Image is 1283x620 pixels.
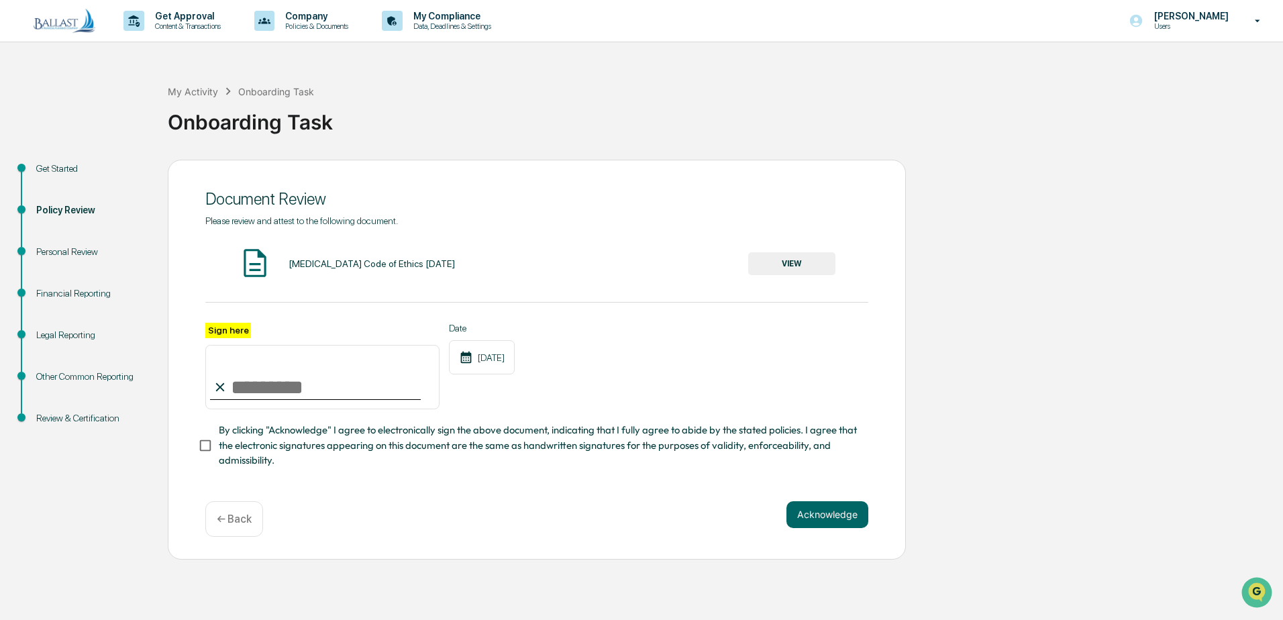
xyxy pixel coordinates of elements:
[205,189,868,209] div: Document Review
[205,323,251,338] label: Sign here
[27,195,85,208] span: Data Lookup
[32,8,97,34] img: logo
[8,189,90,213] a: 🔎Data Lookup
[274,11,355,21] p: Company
[1143,21,1235,31] p: Users
[144,11,227,21] p: Get Approval
[36,370,146,384] div: Other Common Reporting
[1143,11,1235,21] p: [PERSON_NAME]
[8,164,92,188] a: 🖐️Preclearance
[46,103,220,116] div: Start new chat
[36,328,146,342] div: Legal Reporting
[27,169,87,183] span: Preclearance
[46,116,170,127] div: We're available if you need us!
[36,203,146,217] div: Policy Review
[13,103,38,127] img: 1746055101610-c473b297-6a78-478c-a979-82029cc54cd1
[111,169,166,183] span: Attestations
[95,227,162,238] a: Powered byPylon
[205,215,398,226] span: Please review and attest to the following document.
[403,11,498,21] p: My Compliance
[748,252,835,275] button: VIEW
[13,28,244,50] p: How can we help?
[289,258,455,269] div: [MEDICAL_DATA] Code of Ethics [DATE]
[274,21,355,31] p: Policies & Documents
[403,21,498,31] p: Data, Deadlines & Settings
[13,170,24,181] div: 🖐️
[217,513,252,525] p: ← Back
[168,86,218,97] div: My Activity
[144,21,227,31] p: Content & Transactions
[36,287,146,301] div: Financial Reporting
[786,501,868,528] button: Acknowledge
[13,196,24,207] div: 🔎
[36,162,146,176] div: Get Started
[228,107,244,123] button: Start new chat
[36,245,146,259] div: Personal Review
[168,99,1276,134] div: Onboarding Task
[449,340,515,374] div: [DATE]
[219,423,858,468] span: By clicking "Acknowledge" I agree to electronically sign the above document, indicating that I fu...
[1240,576,1276,612] iframe: Open customer support
[238,86,314,97] div: Onboarding Task
[134,227,162,238] span: Pylon
[36,411,146,425] div: Review & Certification
[92,164,172,188] a: 🗄️Attestations
[97,170,108,181] div: 🗄️
[238,246,272,280] img: Document Icon
[449,323,515,333] label: Date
